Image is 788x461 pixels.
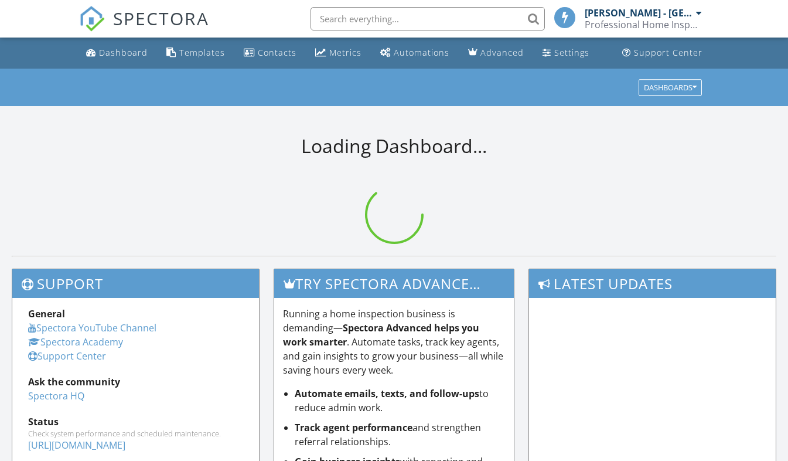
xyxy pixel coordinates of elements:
[394,47,449,58] div: Automations
[28,429,243,438] div: Check system performance and scheduled maintenance.
[28,415,243,429] div: Status
[554,47,589,58] div: Settings
[28,321,156,334] a: Spectora YouTube Channel
[28,307,65,320] strong: General
[179,47,225,58] div: Templates
[311,7,545,30] input: Search everything...
[295,387,505,415] li: to reduce admin work.
[644,83,697,91] div: Dashboards
[99,47,148,58] div: Dashboard
[295,387,479,400] strong: Automate emails, texts, and follow-ups
[480,47,524,58] div: Advanced
[162,42,230,64] a: Templates
[113,6,209,30] span: SPECTORA
[28,335,123,348] a: Spectora Academy
[529,269,776,298] h3: Latest Updates
[28,389,84,402] a: Spectora HQ
[295,421,505,449] li: and strengthen referral relationships.
[274,269,514,298] h3: Try spectora advanced [DATE]
[329,47,361,58] div: Metrics
[79,16,209,40] a: SPECTORA
[538,42,594,64] a: Settings
[639,79,702,96] button: Dashboards
[585,19,702,30] div: Professional Home Inspections
[258,47,296,58] div: Contacts
[28,350,106,362] a: Support Center
[28,439,125,452] a: [URL][DOMAIN_NAME]
[12,269,259,298] h3: Support
[585,7,693,19] div: [PERSON_NAME] - [GEOGRAPHIC_DATA]. Lic. #257
[618,42,707,64] a: Support Center
[79,6,105,32] img: The Best Home Inspection Software - Spectora
[634,47,702,58] div: Support Center
[81,42,152,64] a: Dashboard
[283,321,479,348] strong: Spectora Advanced helps you work smarter
[311,42,366,64] a: Metrics
[28,375,243,389] div: Ask the community
[463,42,528,64] a: Advanced
[239,42,301,64] a: Contacts
[376,42,454,64] a: Automations (Basic)
[283,307,505,377] p: Running a home inspection business is demanding— . Automate tasks, track key agents, and gain ins...
[295,421,412,434] strong: Track agent performance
